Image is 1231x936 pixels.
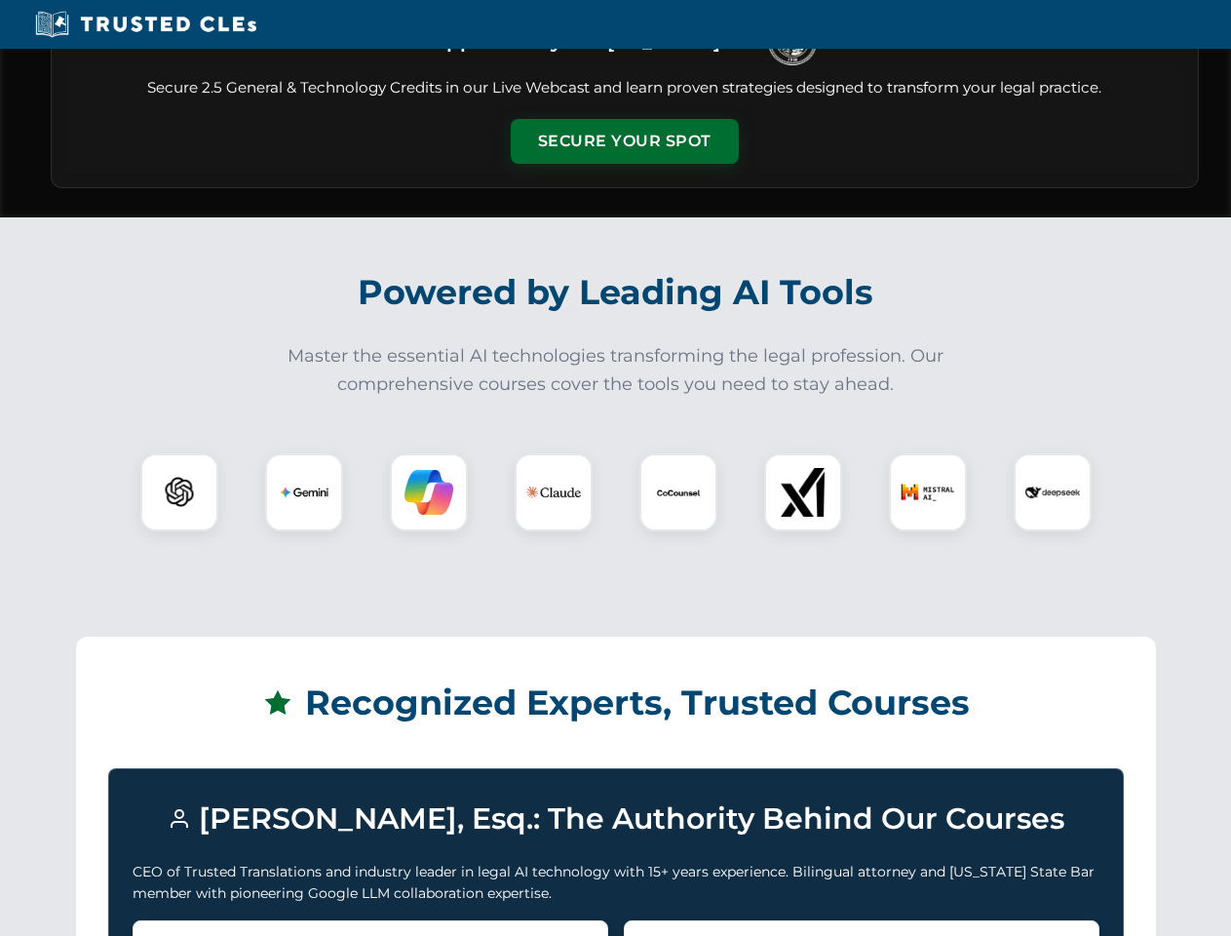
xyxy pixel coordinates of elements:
[275,342,957,399] p: Master the essential AI technologies transforming the legal profession. Our comprehensive courses...
[76,258,1156,327] h2: Powered by Leading AI Tools
[1014,453,1092,531] div: DeepSeek
[526,465,581,520] img: Claude Logo
[764,453,842,531] div: xAI
[29,10,262,39] img: Trusted CLEs
[133,793,1099,845] h3: [PERSON_NAME], Esq.: The Authority Behind Our Courses
[75,77,1174,99] p: Secure 2.5 General & Technology Credits in our Live Webcast and learn proven strategies designed ...
[639,453,717,531] div: CoCounsel
[1025,465,1080,520] img: DeepSeek Logo
[779,468,827,517] img: xAI Logo
[654,468,703,517] img: CoCounsel Logo
[901,465,955,520] img: Mistral AI Logo
[108,669,1124,737] h2: Recognized Experts, Trusted Courses
[889,453,967,531] div: Mistral AI
[151,464,208,521] img: ChatGPT Logo
[390,453,468,531] div: Copilot
[511,119,739,164] button: Secure Your Spot
[265,453,343,531] div: Gemini
[133,861,1099,905] p: CEO of Trusted Translations and industry leader in legal AI technology with 15+ years experience....
[404,468,453,517] img: Copilot Logo
[515,453,593,531] div: Claude
[140,453,218,531] div: ChatGPT
[280,468,328,517] img: Gemini Logo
